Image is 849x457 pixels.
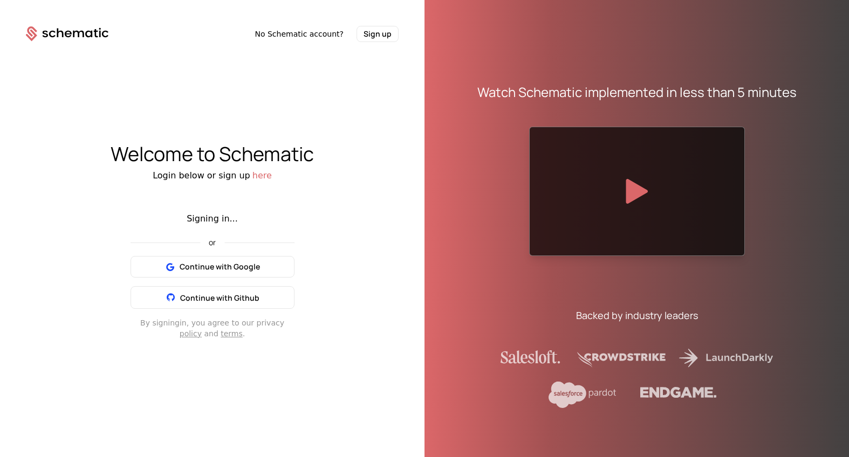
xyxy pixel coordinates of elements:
div: By signing in , you agree to our privacy and . [131,317,295,339]
span: or [200,239,224,246]
div: Signing in... [131,212,295,225]
div: Backed by industry leaders [576,308,698,323]
span: Continue with Github [180,293,259,303]
a: terms [221,329,243,338]
button: Continue with Google [131,256,295,278]
span: Continue with Google [180,261,260,272]
button: Continue with Github [131,286,295,309]
a: policy [180,329,202,338]
button: here [252,169,272,182]
button: Sign up [357,26,399,42]
span: No Schematic account? [255,29,344,39]
div: Watch Schematic implemented in less than 5 minutes [477,84,797,101]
